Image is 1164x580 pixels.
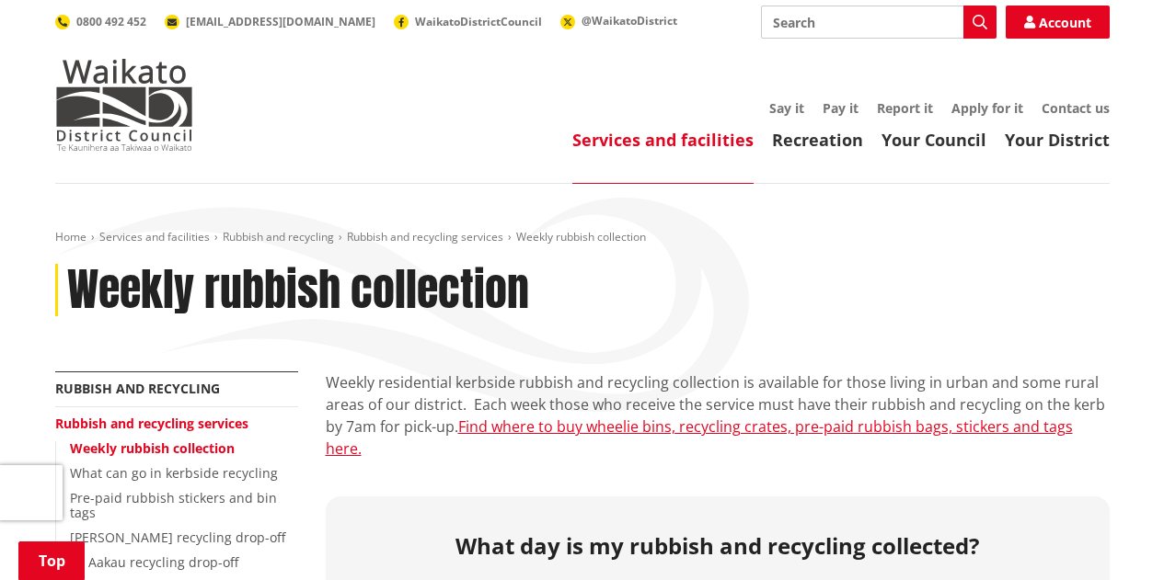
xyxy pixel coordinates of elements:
nav: breadcrumb [55,230,1110,245]
a: Services and facilities [572,129,754,151]
a: Find where to buy wheelie bins, recycling crates, pre-paid rubbish bags, stickers and tags here. [326,416,1073,459]
a: [EMAIL_ADDRESS][DOMAIN_NAME] [165,14,375,29]
h1: Weekly rubbish collection [67,264,529,317]
a: Report it [877,99,933,117]
a: 0800 492 452 [55,14,146,29]
a: Account [1006,6,1110,39]
a: Rubbish and recycling [55,380,220,397]
span: 0800 492 452 [76,14,146,29]
span: WaikatoDistrictCouncil [415,14,542,29]
a: Contact us [1042,99,1110,117]
span: [EMAIL_ADDRESS][DOMAIN_NAME] [186,14,375,29]
a: WaikatoDistrictCouncil [394,14,542,29]
a: Services and facilities [99,229,210,245]
a: Weekly rubbish collection [70,439,235,457]
span: @WaikatoDistrict [582,13,677,28]
a: Pay it [823,99,859,117]
a: Say it [769,99,804,117]
span: Weekly rubbish collection [516,229,646,245]
h2: What day is my rubbish and recycling collected? [340,533,1096,560]
a: Apply for it [951,99,1023,117]
img: Waikato District Council - Te Kaunihera aa Takiwaa o Waikato [55,59,193,151]
p: Weekly residential kerbside rubbish and recycling collection is available for those living in urb... [326,371,1110,460]
a: Top [18,541,85,580]
a: @WaikatoDistrict [560,13,677,28]
a: Rubbish and recycling services [55,415,248,432]
a: [PERSON_NAME] recycling drop-off [70,529,285,546]
a: Rubbish and recycling services [347,229,503,245]
input: Search input [761,6,997,39]
a: Your Council [882,129,986,151]
a: Your District [1005,129,1110,151]
a: Recreation [772,129,863,151]
a: What can go in kerbside recycling [70,464,278,482]
a: Te Aakau recycling drop-off [70,553,238,571]
a: Pre-paid rubbish stickers and bin tags [70,489,277,522]
a: Home [55,229,86,245]
a: Rubbish and recycling [223,229,334,245]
